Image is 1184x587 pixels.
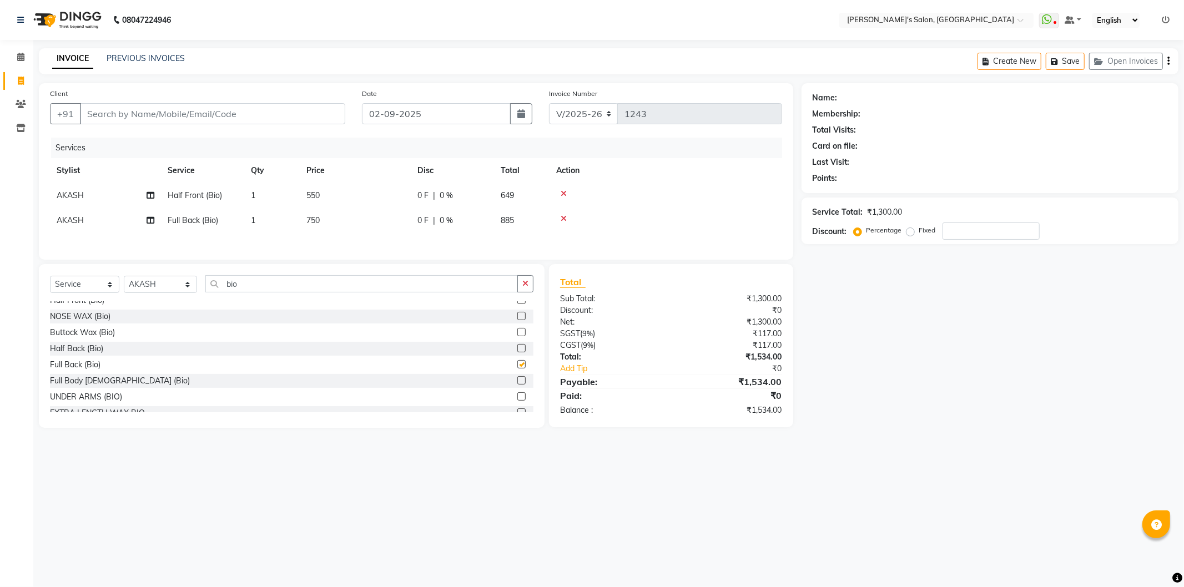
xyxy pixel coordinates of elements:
[417,215,429,226] span: 0 F
[501,215,514,225] span: 885
[813,108,861,120] div: Membership:
[362,89,377,99] label: Date
[552,340,671,351] div: ( )
[813,156,850,168] div: Last Visit:
[50,311,110,322] div: NOSE WAX (Bio)
[122,4,171,36] b: 08047224946
[57,190,84,200] span: AKASH
[168,190,222,200] span: Half Front (Bio)
[813,206,863,218] div: Service Total:
[552,351,671,363] div: Total:
[560,276,586,288] span: Total
[50,407,145,419] div: EXTRA LENGTH WAX BIO
[501,190,514,200] span: 649
[57,215,84,225] span: AKASH
[251,215,255,225] span: 1
[552,293,671,305] div: Sub Total:
[50,391,122,403] div: UNDER ARMS (BIO)
[919,225,936,235] label: Fixed
[552,316,671,328] div: Net:
[552,404,671,416] div: Balance :
[582,329,593,338] span: 9%
[205,275,518,292] input: Search or Scan
[549,89,597,99] label: Invoice Number
[1089,53,1163,70] button: Open Invoices
[433,190,435,201] span: |
[550,158,782,183] th: Action
[50,375,190,387] div: Full Body [DEMOGRAPHIC_DATA] (Bio)
[306,190,320,200] span: 550
[433,215,435,226] span: |
[244,158,300,183] th: Qty
[813,226,847,237] div: Discount:
[50,158,161,183] th: Stylist
[80,103,345,124] input: Search by Name/Mobile/Email/Code
[671,404,790,416] div: ₹1,534.00
[978,53,1041,70] button: Create New
[813,140,858,152] div: Card on file:
[50,343,103,355] div: Half Back (Bio)
[560,328,580,338] span: SGST
[671,328,790,340] div: ₹117.00
[671,316,790,328] div: ₹1,300.00
[560,340,581,350] span: CGST
[50,89,68,99] label: Client
[494,158,550,183] th: Total
[866,225,902,235] label: Percentage
[583,341,593,350] span: 9%
[552,375,671,388] div: Payable:
[671,305,790,316] div: ₹0
[691,363,790,375] div: ₹0
[51,138,790,158] div: Services
[306,215,320,225] span: 750
[440,215,453,226] span: 0 %
[107,53,185,63] a: PREVIOUS INVOICES
[671,389,790,402] div: ₹0
[440,190,453,201] span: 0 %
[552,389,671,402] div: Paid:
[868,206,903,218] div: ₹1,300.00
[50,327,115,338] div: Buttock Wax (Bio)
[50,359,100,371] div: Full Back (Bio)
[813,124,856,136] div: Total Visits:
[671,375,790,388] div: ₹1,534.00
[300,158,411,183] th: Price
[168,215,218,225] span: Full Back (Bio)
[50,103,81,124] button: +91
[671,340,790,351] div: ₹117.00
[1046,53,1085,70] button: Save
[671,293,790,305] div: ₹1,300.00
[671,351,790,363] div: ₹1,534.00
[52,49,93,69] a: INVOICE
[813,92,838,104] div: Name:
[28,4,104,36] img: logo
[552,305,671,316] div: Discount:
[417,190,429,201] span: 0 F
[251,190,255,200] span: 1
[552,328,671,340] div: ( )
[552,363,691,375] a: Add Tip
[161,158,244,183] th: Service
[411,158,494,183] th: Disc
[813,173,838,184] div: Points:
